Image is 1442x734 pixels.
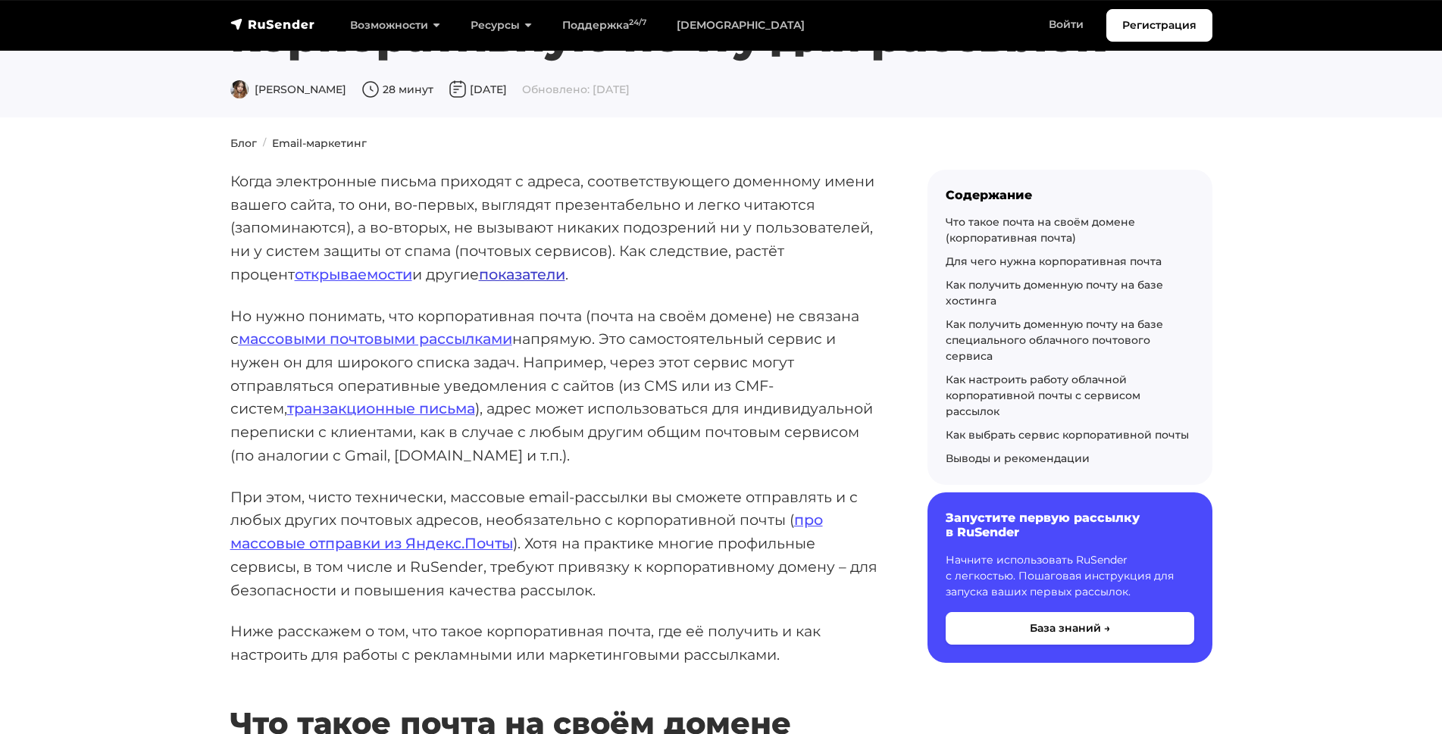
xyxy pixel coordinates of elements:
a: Блог [230,136,257,150]
a: Запустите первую рассылку в RuSender Начните использовать RuSender с легкостью. Пошаговая инструк... [927,492,1212,662]
a: [DEMOGRAPHIC_DATA] [662,10,820,41]
a: Возможности [335,10,455,41]
a: показатели [479,265,565,283]
span: 28 минут [361,83,433,96]
img: RuSender [230,17,315,32]
a: Как настроить работу облачной корпоративной почты с сервисом рассылок [946,373,1140,418]
li: Email-маркетинг [257,136,367,151]
p: Когда электронные письма приходят с адреса, соответствующего доменному имени вашего сайта, то они... [230,170,879,286]
a: открываемости [295,265,412,283]
div: Содержание [946,188,1194,202]
sup: 24/7 [629,17,646,27]
a: Регистрация [1106,9,1212,42]
a: Как выбрать сервис корпоративной почты [946,428,1189,442]
a: Ресурсы [455,10,547,41]
a: Что такое почта на своём домене (корпоративная почта) [946,215,1135,245]
a: Выводы и рекомендации [946,451,1090,465]
a: Как получить доменную почту на базе специального облачного почтового сервиса [946,317,1163,363]
a: транзакционные письма [287,399,475,417]
p: Начните использовать RuSender с легкостью. Пошаговая инструкция для запуска ваших первых рассылок. [946,552,1194,600]
span: Обновлено: [DATE] [522,83,630,96]
a: Поддержка24/7 [547,10,662,41]
a: массовыми почтовыми рассылками [239,330,512,348]
span: [PERSON_NAME] [230,83,346,96]
a: Как получить доменную почту на базе хостинга [946,278,1163,308]
a: Войти [1034,9,1099,40]
p: Ниже расскажем о том, что такое корпоративная почта, где её получить и как настроить для работы с... [230,620,879,666]
button: База знаний → [946,612,1194,645]
p: Но нужно понимать, что корпоративная почта (почта на своём домене) не связана с напрямую. Это сам... [230,305,879,467]
img: Время чтения [361,80,380,98]
span: [DATE] [449,83,507,96]
nav: breadcrumb [221,136,1221,151]
h6: Запустите первую рассылку в RuSender [946,511,1194,539]
a: Для чего нужна корпоративная почта [946,255,1162,268]
p: При этом, чисто технически, массовые email-рассылки вы сможете отправлять и с любых других почтов... [230,486,879,602]
img: Дата публикации [449,80,467,98]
